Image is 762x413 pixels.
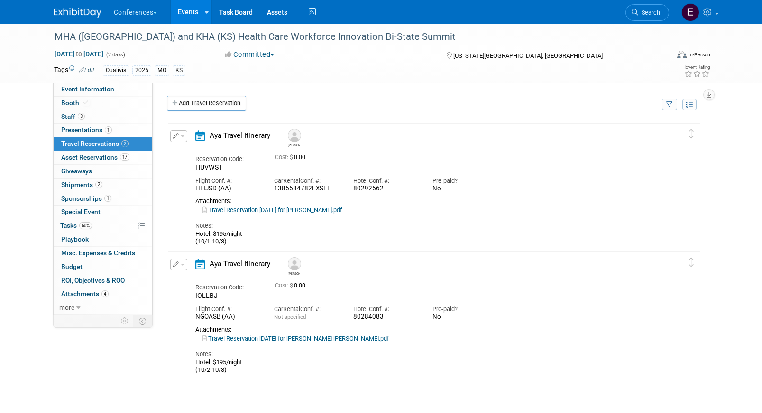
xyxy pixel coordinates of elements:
[120,153,129,161] span: 17
[167,96,246,111] a: Add Travel Reservation
[195,292,218,299] span: IOLLBJ
[283,177,300,184] span: Rental
[288,257,301,270] img: Brandon Miles
[61,277,125,284] span: ROI, Objectives & ROO
[688,51,710,58] div: In-Person
[54,287,152,301] a: Attachments4
[54,97,152,110] a: Booth
[54,65,94,76] td: Tags
[61,235,89,243] span: Playbook
[51,28,655,45] div: MHA ([GEOGRAPHIC_DATA]) and KHA (KS) Health Care Workforce Innovation Bi-State Summit
[54,247,152,260] a: Misc. Expenses & Credits
[638,9,660,16] span: Search
[105,126,112,134] span: 1
[103,65,129,75] div: Qualivis
[195,359,656,374] div: Hotel: $195/night (10/2-10/3)
[61,85,114,93] span: Event Information
[61,113,85,120] span: Staff
[61,195,111,202] span: Sponsorships
[54,301,152,314] a: more
[54,233,152,246] a: Playbook
[74,50,83,58] span: to
[353,313,418,321] div: 80284083
[195,198,656,205] div: Attachments:
[54,83,152,96] a: Event Information
[195,326,656,333] div: Attachments:
[61,140,129,147] span: Travel Reservations
[353,185,418,193] div: 80292562
[195,177,260,185] div: Flight Conf. #:
[61,263,83,270] span: Budget
[195,283,261,292] div: Reservation Code:
[275,154,309,161] span: 0.00
[195,185,260,193] div: HLTJSD (AA)
[79,222,92,229] span: 60%
[613,49,711,63] div: Event Format
[274,185,339,193] div: 1385584782EXSEL
[689,258,694,267] i: Click and drag to move item
[288,270,300,276] div: Brandon Miles
[117,315,133,327] td: Personalize Event Tab Strip
[155,65,169,75] div: MO
[353,305,418,314] div: Hotel Conf. #:
[353,177,418,185] div: Hotel Conf. #:
[104,195,111,202] span: 1
[275,282,309,289] span: 0.00
[195,130,205,141] i: Aya Travel Itinerary
[78,113,85,120] span: 3
[54,137,152,151] a: Travel Reservations2
[288,129,301,142] img: Sonya Garcia
[195,259,205,269] i: Aya Travel Itinerary
[210,260,270,268] span: Aya Travel Itinerary
[54,274,152,287] a: ROI, Objectives & ROO
[54,179,152,192] a: Shipments2
[202,335,389,342] a: Travel Reservation [DATE] for [PERSON_NAME] [PERSON_NAME].pdf
[54,219,152,233] a: Tasks60%
[274,314,306,320] span: Not specified
[285,129,302,147] div: Sonya Garcia
[61,181,102,189] span: Shipments
[79,67,94,73] a: Edit
[83,100,88,105] i: Booth reservation complete
[432,185,441,192] span: No
[453,52,603,59] span: [US_STATE][GEOGRAPHIC_DATA], [GEOGRAPHIC_DATA]
[61,249,135,257] span: Misc. Expenses & Credits
[54,151,152,164] a: Asset Reservations17
[54,165,152,178] a: Giveaways
[60,222,92,229] span: Tasks
[274,305,339,314] div: Car Conf. #:
[54,8,101,18] img: ExhibitDay
[195,350,656,359] div: Notes:
[283,305,300,313] span: Rental
[54,206,152,219] a: Special Event
[210,131,270,140] span: Aya Travel Itinerary
[59,304,74,311] span: more
[195,313,260,321] div: NGOASB (AA)
[285,257,302,276] div: Brandon Miles
[195,230,656,246] div: Hotel: $195/night (10/1-10/3)
[432,177,497,185] div: Pre-paid?
[61,99,90,107] span: Booth
[61,208,101,215] span: Special Event
[288,142,300,147] div: Sonya Garcia
[61,167,92,175] span: Giveaways
[432,305,497,314] div: Pre-paid?
[54,110,152,124] a: Staff3
[666,102,673,108] i: Filter by Traveler
[173,65,185,75] div: KS
[195,163,222,171] span: HUVWST
[61,290,109,297] span: Attachments
[133,315,152,327] td: Toggle Event Tabs
[677,51,687,58] img: Format-Inperson.png
[61,126,112,134] span: Presentations
[54,192,152,206] a: Sponsorships1
[681,3,699,21] img: Erin Anderson
[221,50,278,60] button: Committed
[432,313,441,320] span: No
[689,129,694,139] i: Click and drag to move item
[95,181,102,188] span: 2
[54,124,152,137] a: Presentations1
[275,282,294,289] span: Cost: $
[195,222,656,230] div: Notes:
[54,260,152,274] a: Budget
